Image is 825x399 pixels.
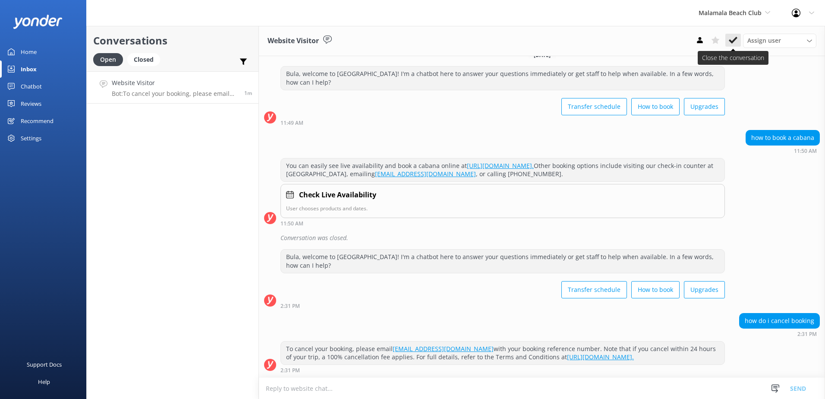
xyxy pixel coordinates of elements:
[280,367,725,373] div: Sep 06 2025 02:31pm (UTC +12:00) Pacific/Auckland
[740,313,819,328] div: how do i cancel booking
[21,43,37,60] div: Home
[21,60,37,78] div: Inbox
[280,120,725,126] div: Sep 06 2025 11:49am (UTC +12:00) Pacific/Auckland
[375,170,476,178] a: [EMAIL_ADDRESS][DOMAIN_NAME]
[21,130,41,147] div: Settings
[264,231,820,245] div: 2025-09-06T00:50:49.947
[286,204,719,212] p: User chooses products and dates.
[112,90,238,98] p: Bot: To cancel your booking, please email [EMAIL_ADDRESS][DOMAIN_NAME] with your booking referenc...
[127,53,160,66] div: Closed
[746,130,819,145] div: how to book a cabana
[21,112,54,130] div: Recommend
[244,89,252,97] span: Sep 06 2025 02:31pm (UTC +12:00) Pacific/Auckland
[631,281,680,298] button: How to book
[280,368,300,373] strong: 2:31 PM
[281,158,724,181] div: You can easily see live availability and book a cabana online at Other booking options include vi...
[684,98,725,115] button: Upgrades
[747,36,781,45] span: Assign user
[561,98,627,115] button: Transfer schedule
[281,250,724,272] div: Bula, welcome to [GEOGRAPHIC_DATA]! I'm a chatbot here to answer your questions immediately or ge...
[127,54,164,64] a: Closed
[280,120,303,126] strong: 11:49 AM
[684,281,725,298] button: Upgrades
[746,148,820,154] div: Sep 06 2025 11:50am (UTC +12:00) Pacific/Auckland
[299,190,376,201] h4: Check Live Availability
[699,9,762,17] span: Malamala Beach Club
[112,78,238,88] h4: Website Visitor
[280,231,820,245] div: Conversation was closed.
[631,98,680,115] button: How to book
[21,95,41,112] div: Reviews
[38,373,50,390] div: Help
[567,353,634,361] a: [URL][DOMAIN_NAME].
[280,304,300,309] strong: 2:31 PM
[27,356,62,373] div: Support Docs
[280,220,725,226] div: Sep 06 2025 11:50am (UTC +12:00) Pacific/Auckland
[739,331,820,337] div: Sep 06 2025 02:31pm (UTC +12:00) Pacific/Auckland
[393,345,494,353] a: [EMAIL_ADDRESS][DOMAIN_NAME]
[743,34,816,47] div: Assign User
[797,332,817,337] strong: 2:31 PM
[280,303,725,309] div: Sep 06 2025 02:31pm (UTC +12:00) Pacific/Auckland
[281,342,724,364] div: To cancel your booking, please email with your booking reference number. Note that if you cancel ...
[13,15,63,29] img: yonder-white-logo.png
[21,78,42,95] div: Chatbot
[93,53,123,66] div: Open
[87,71,258,104] a: Website VisitorBot:To cancel your booking, please email [EMAIL_ADDRESS][DOMAIN_NAME] with your bo...
[467,161,534,170] a: [URL][DOMAIN_NAME].
[281,66,724,89] div: Bula, welcome to [GEOGRAPHIC_DATA]! I'm a chatbot here to answer your questions immediately or ge...
[93,32,252,49] h2: Conversations
[561,281,627,298] button: Transfer schedule
[794,149,817,154] strong: 11:50 AM
[280,221,303,226] strong: 11:50 AM
[268,35,319,47] h3: Website Visitor
[93,54,127,64] a: Open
